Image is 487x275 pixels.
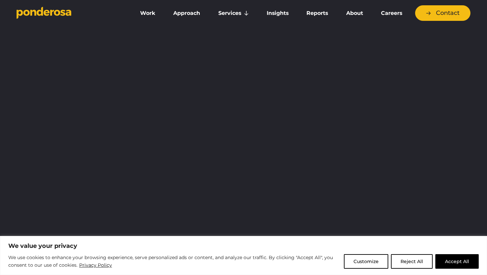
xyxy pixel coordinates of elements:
a: Careers [373,6,410,20]
a: Services [211,6,256,20]
button: Accept All [435,254,479,269]
a: Insights [259,6,296,20]
button: Reject All [391,254,433,269]
a: Contact [415,5,470,21]
a: Privacy Policy [79,261,112,269]
p: We use cookies to enhance your browsing experience, serve personalized ads or content, and analyz... [8,254,339,269]
button: Customize [344,254,388,269]
a: Approach [166,6,208,20]
p: We value your privacy [8,242,479,250]
a: Go to homepage [17,7,123,20]
a: About [338,6,370,20]
a: Work [133,6,163,20]
a: Reports [299,6,336,20]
